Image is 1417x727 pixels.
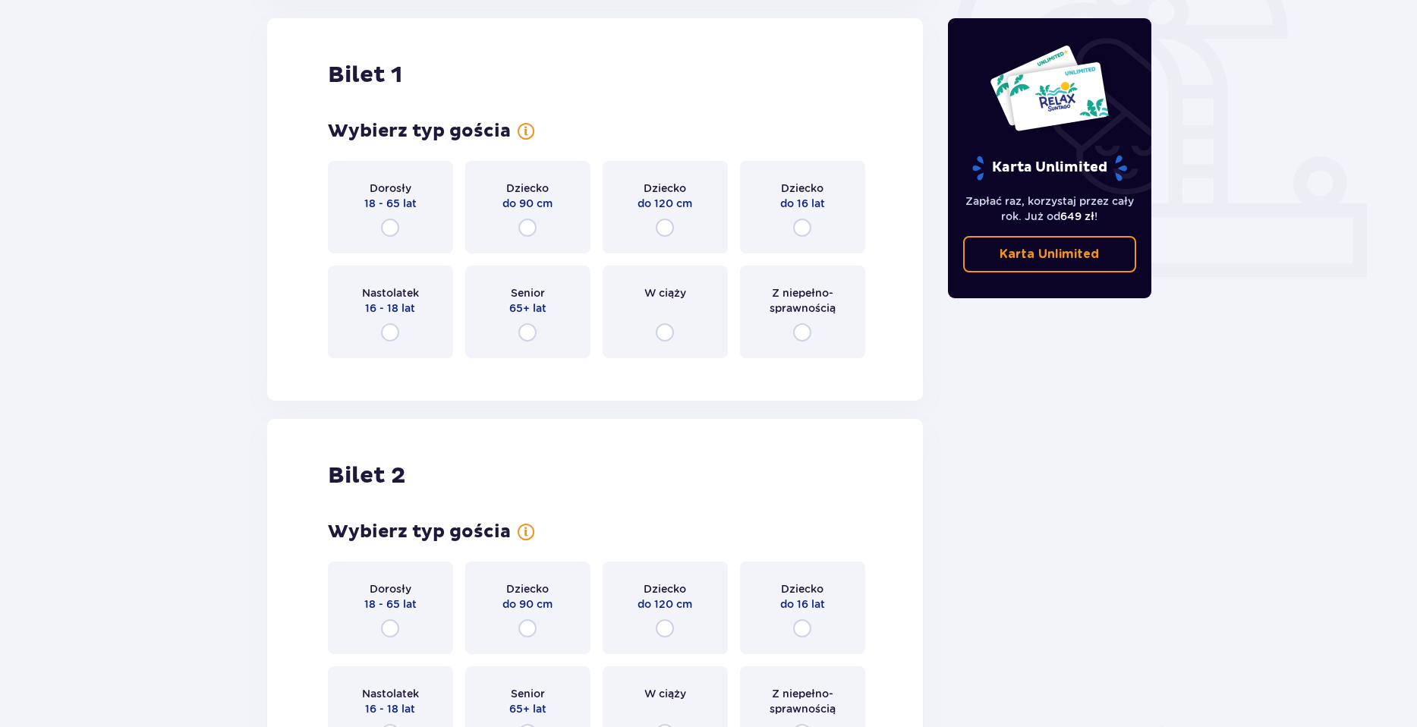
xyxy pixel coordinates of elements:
[780,596,825,612] p: do 16 lat
[781,181,823,196] p: Dziecko
[1060,210,1094,222] span: 649 zł
[362,686,419,701] p: Nastolatek
[328,461,405,490] p: Bilet 2
[644,285,686,301] p: W ciąży
[328,521,511,543] p: Wybierz typ gościa
[1000,246,1099,263] p: Karta Unlimited
[502,196,553,211] p: do 90 cm
[370,181,411,196] p: Dorosły
[781,581,823,596] p: Dziecko
[506,581,549,596] p: Dziecko
[506,181,549,196] p: Dziecko
[638,596,692,612] p: do 120 cm
[362,285,419,301] p: Nastolatek
[511,686,545,701] p: Senior
[644,181,686,196] p: Dziecko
[365,701,415,716] p: 16 - 18 lat
[780,196,825,211] p: do 16 lat
[754,285,852,316] p: Z niepełno­sprawnością
[364,196,417,211] p: 18 - 65 lat
[502,596,553,612] p: do 90 cm
[328,120,511,143] p: Wybierz typ gościa
[511,285,545,301] p: Senior
[754,686,852,716] p: Z niepełno­sprawnością
[971,155,1129,181] p: Karta Unlimited
[638,196,692,211] p: do 120 cm
[328,61,402,90] p: Bilet 1
[364,596,417,612] p: 18 - 65 lat
[509,301,546,316] p: 65+ lat
[365,301,415,316] p: 16 - 18 lat
[644,581,686,596] p: Dziecko
[644,686,686,701] p: W ciąży
[370,581,411,596] p: Dorosły
[963,236,1136,272] a: Karta Unlimited
[509,701,546,716] p: 65+ lat
[963,194,1136,224] p: Zapłać raz, korzystaj przez cały rok. Już od !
